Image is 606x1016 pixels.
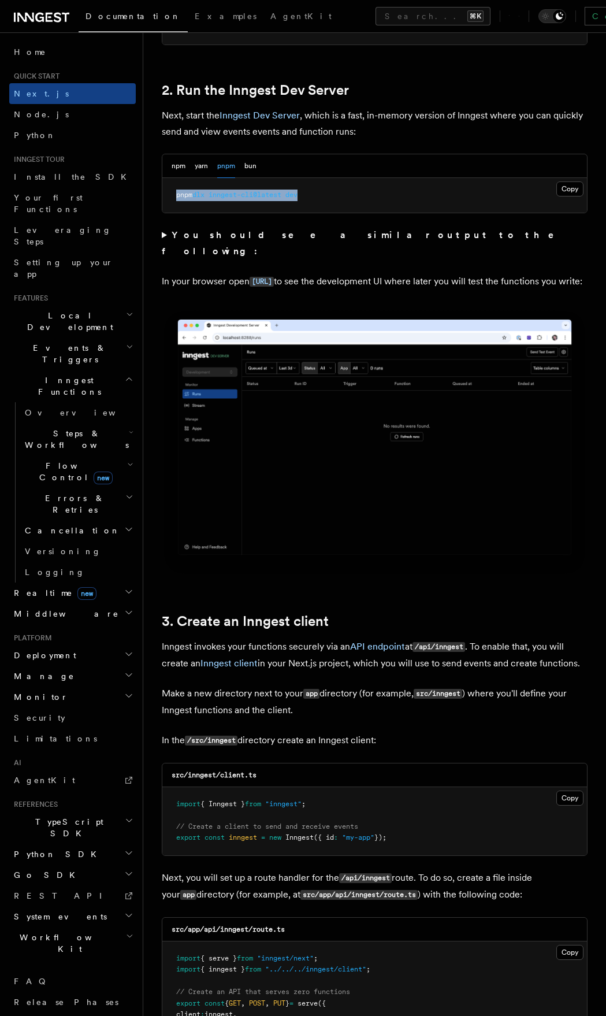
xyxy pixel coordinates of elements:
[9,927,136,959] button: Workflow Kit
[334,833,338,841] span: :
[265,999,269,1007] span: ,
[9,816,125,839] span: TypeScript SDK
[14,172,133,181] span: Install the SDK
[241,999,245,1007] span: ,
[9,155,65,164] span: Inngest tour
[20,488,136,520] button: Errors & Retries
[162,107,588,140] p: Next, start the , which is a fast, in-memory version of Inngest where you can quickly send and vi...
[350,641,405,652] a: API endpoint
[185,736,237,746] code: /src/inngest
[85,12,181,21] span: Documentation
[9,83,136,104] a: Next.js
[245,800,261,808] span: from
[318,999,326,1007] span: ({
[9,252,136,284] a: Setting up your app
[9,844,136,865] button: Python SDK
[9,187,136,220] a: Your first Functions
[9,869,82,881] span: Go SDK
[9,911,107,922] span: System events
[176,833,200,841] span: export
[192,191,205,199] span: dlx
[176,954,200,962] span: import
[9,707,136,728] a: Security
[9,666,136,687] button: Manage
[556,791,583,806] button: Copy
[200,658,258,669] a: Inngest client
[162,870,588,903] p: Next, you will set up a route handler for the route. To do so, create a file inside your director...
[250,276,274,287] a: [URL]
[9,670,75,682] span: Manage
[94,472,113,484] span: new
[20,525,120,536] span: Cancellation
[209,191,281,199] span: inngest-cli@latest
[298,999,318,1007] span: serve
[9,811,136,844] button: TypeScript SDK
[20,455,136,488] button: Flow Controlnew
[14,977,51,986] span: FAQ
[176,800,200,808] span: import
[302,800,306,808] span: ;
[250,277,274,287] code: [URL]
[265,965,366,973] span: "../../../inngest/client"
[20,492,125,516] span: Errors & Retries
[162,685,588,718] p: Make a new directory next to your directory (for example, ) where you'll define your Inngest func...
[467,10,484,22] kbd: ⌘K
[9,342,126,365] span: Events & Triggers
[263,3,339,31] a: AgentKit
[9,104,136,125] a: Node.js
[366,965,370,973] span: ;
[9,800,58,809] span: References
[229,833,257,841] span: inngest
[20,460,127,483] span: Flow Control
[538,9,566,23] button: Toggle dark mode
[237,954,253,962] span: from
[9,770,136,791] a: AgentKit
[300,890,418,900] code: src/app/api/inngest/route.ts
[176,999,200,1007] span: export
[9,220,136,252] a: Leveraging Steps
[176,191,192,199] span: pnpm
[9,310,126,333] span: Local Development
[285,999,289,1007] span: }
[162,273,588,290] p: In your browser open to see the development UI where later you will test the functions you write:
[14,89,69,98] span: Next.js
[180,890,196,900] code: app
[9,758,21,767] span: AI
[195,12,256,21] span: Examples
[200,954,237,962] span: { serve }
[9,865,136,885] button: Go SDK
[162,309,588,576] img: Inngest Dev Server's 'Runs' tab with no data
[225,999,229,1007] span: {
[162,227,588,259] summary: You should see a similar output to the following:
[314,954,318,962] span: ;
[20,423,136,455] button: Steps & Workflows
[176,822,358,830] span: // Create a client to send and receive events
[162,229,570,257] strong: You should see a similar output to the following:
[9,906,136,927] button: System events
[376,7,490,25] button: Search...⌘K
[162,613,329,629] a: 3. Create an Inngest client
[20,402,136,423] a: Overview
[9,932,126,955] span: Workflow Kit
[14,713,65,722] span: Security
[176,988,350,996] span: // Create an API that serves zero functions
[172,925,285,933] code: src/app/api/inngest/route.ts
[9,650,76,661] span: Deployment
[244,154,256,178] button: bun
[9,608,119,620] span: Middleware
[414,689,462,699] code: src/inngest
[9,728,136,749] a: Limitations
[79,3,188,32] a: Documentation
[314,833,334,841] span: ({ id
[9,691,68,703] span: Monitor
[9,294,48,303] span: Features
[9,125,136,146] a: Python
[9,374,125,398] span: Inngest Functions
[200,965,245,973] span: { inngest }
[556,945,583,960] button: Copy
[342,833,374,841] span: "my-app"
[176,965,200,973] span: import
[249,999,265,1007] span: POST
[9,587,96,599] span: Realtime
[269,833,281,841] span: new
